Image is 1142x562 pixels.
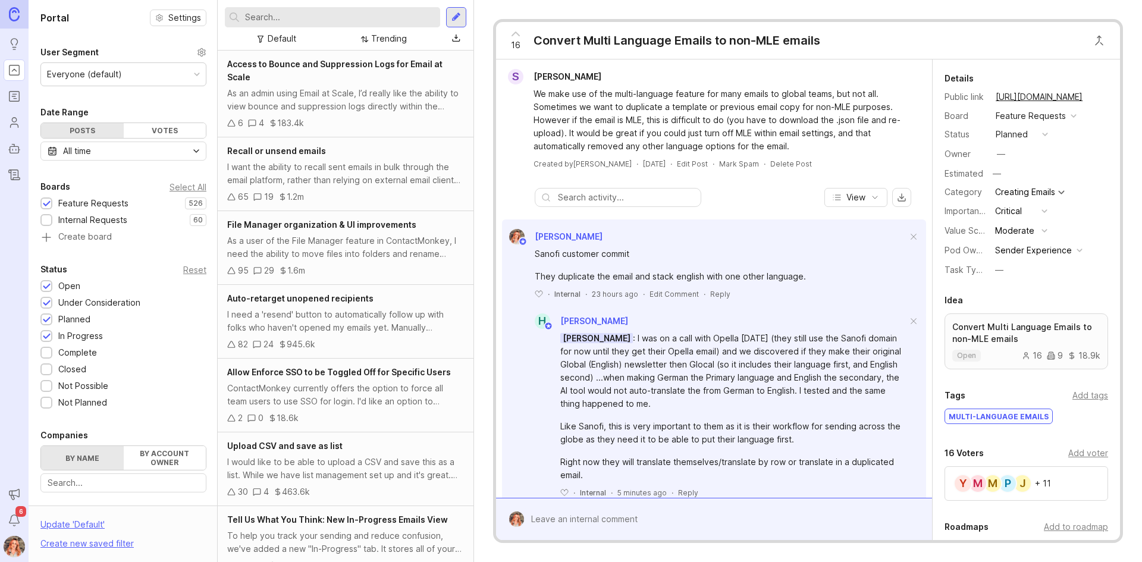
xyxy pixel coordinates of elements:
div: 65 [238,190,249,203]
div: + 11 [1035,479,1051,488]
div: Like Sanofi, this is very important to them as it is their workflow for sending across the globe ... [560,420,907,446]
label: Value Scale [945,225,990,236]
a: Portal [4,59,25,81]
p: open [957,351,976,360]
div: Closed [58,363,86,376]
div: To help you track your sending and reduce confusion, we've added a new "In-Progress" tab. It stor... [227,529,464,555]
div: All time [63,145,91,158]
span: 6 [15,506,26,517]
div: · [670,159,672,169]
div: 16 Voters [945,446,984,460]
a: H[PERSON_NAME] [528,313,628,329]
div: planned [996,128,1028,141]
span: Access to Bounce and Suppression Logs for Email at Scale [227,59,443,82]
div: Status [40,262,67,277]
button: Announcements [4,483,25,505]
div: Select All [170,184,206,190]
div: · [643,289,645,299]
button: Bronwen W [4,536,25,557]
div: Roadmaps [945,520,989,534]
img: member badge [518,237,527,246]
div: 29 [264,264,274,277]
span: Settings [168,12,201,24]
div: 9 [1047,351,1063,360]
div: Not Planned [58,396,107,409]
input: Search activity... [558,191,695,204]
a: S[PERSON_NAME] [501,69,611,84]
div: As a user of the File Manager feature in ContactMonkey, I need the ability to move files into fol... [227,234,464,260]
span: Allow Enforce SSO to be Toggled Off for Specific Users [227,367,451,377]
span: [PERSON_NAME] [535,231,603,241]
div: H [535,313,550,329]
div: Moderate [995,224,1034,237]
div: — [997,147,1005,161]
div: 24 [263,338,274,351]
div: Default [268,32,296,45]
div: Add tags [1072,389,1108,402]
div: Update ' Default ' [40,518,105,537]
div: Trending [371,32,407,45]
div: · [672,488,673,498]
div: 945.6k [287,338,315,351]
svg: toggle icon [187,146,206,156]
div: 183.4k [277,117,304,130]
div: Board [945,109,986,123]
div: Feature Requests [996,109,1066,123]
div: We make use of the multi-language feature for many emails to global teams, but not all. Sometimes... [534,87,908,153]
div: Under Consideration [58,296,140,309]
div: Add to roadmap [1044,520,1108,533]
div: 95 [238,264,249,277]
span: 5 minutes ago [617,488,667,498]
button: Close button [1087,29,1111,52]
div: I want the ability to recall sent emails in bulk through the email platform, rather than relying ... [227,161,464,187]
div: · [611,488,613,498]
div: — [989,166,1005,181]
div: Status [945,128,986,141]
div: Estimated [945,169,983,178]
div: Reset [183,266,206,273]
div: Votes [124,123,206,138]
img: Canny Home [9,7,20,21]
div: Convert Multi Language Emails to non-MLE emails [534,32,820,49]
label: Pod Ownership [945,245,1005,255]
div: 463.6k [282,485,310,498]
div: Multi-language emails [945,409,1052,423]
div: 1.6m [287,264,305,277]
div: Not Possible [58,379,108,393]
a: [DATE] [643,159,666,169]
span: [PERSON_NAME] [560,316,628,326]
div: Idea [945,293,963,307]
div: 6 [238,117,243,130]
div: 1.2m [287,190,304,203]
a: Bronwen W[PERSON_NAME] [502,229,603,244]
div: Sanofi customer commit [535,247,907,260]
div: Date Range [40,105,89,120]
a: Access to Bounce and Suppression Logs for Email at ScaleAs an admin using Email at Scale, I’d rea... [218,51,473,137]
a: Changelog [4,164,25,186]
a: Convert Multi Language Emails to non-MLE emailsopen16918.9k [945,313,1108,369]
span: 16 [511,39,520,52]
p: 526 [189,199,203,208]
div: P [998,474,1017,493]
a: Users [4,112,25,133]
div: · [704,289,705,299]
a: Upload CSV and save as listI would like to be able to upload a CSV and save this as a list. While... [218,432,473,506]
div: M [983,474,1002,493]
button: export comments [892,188,911,207]
span: 23 hours ago [592,289,638,299]
p: Convert Multi Language Emails to non-MLE emails [952,321,1100,345]
a: Settings [150,10,206,26]
div: Reply [710,289,730,299]
label: By account owner [124,446,206,470]
img: Bronwen W [506,229,529,244]
a: Recall or unsend emailsI want the ability to recall sent emails in bulk through the email platfor... [218,137,473,211]
div: · [636,159,638,169]
button: Mark Spam [719,159,759,169]
label: Importance [945,206,989,216]
a: Autopilot [4,138,25,159]
div: Complete [58,346,97,359]
div: Boards [40,180,70,194]
input: Search... [245,11,435,24]
div: Open [58,280,80,293]
div: — [995,263,1003,277]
